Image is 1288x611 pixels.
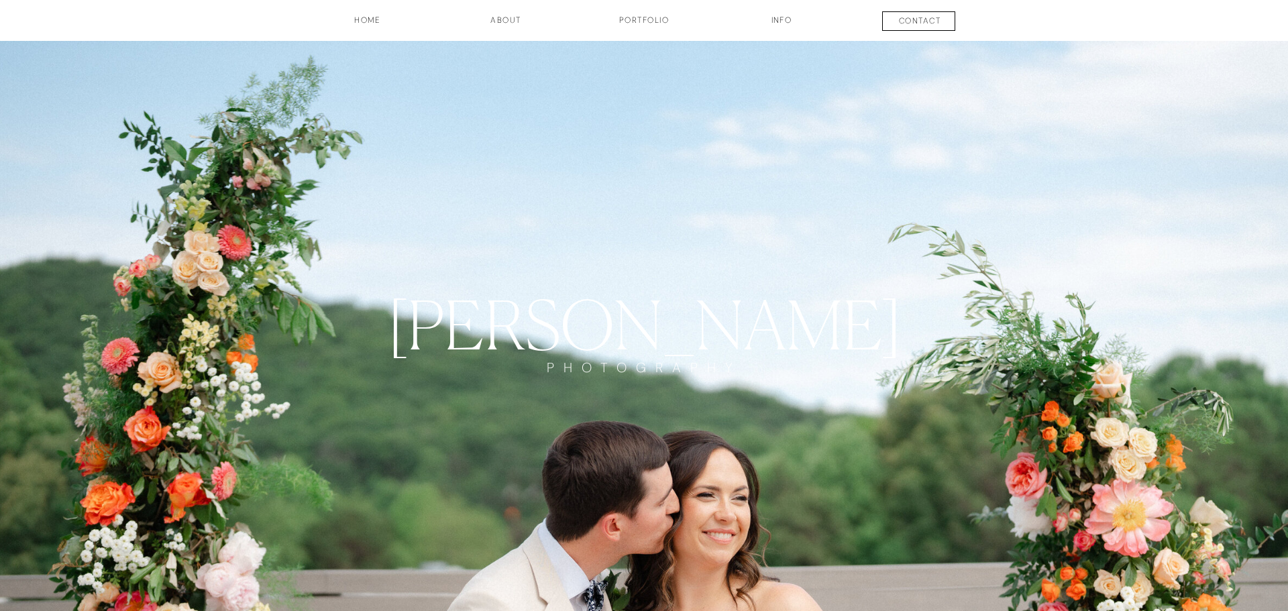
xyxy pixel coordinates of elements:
[748,14,815,37] a: INFO
[335,285,954,359] a: [PERSON_NAME]
[472,14,539,37] a: about
[594,14,694,37] a: Portfolio
[530,359,758,400] a: PHOTOGRAPHY
[870,15,969,31] a: contact
[318,14,417,37] a: HOME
